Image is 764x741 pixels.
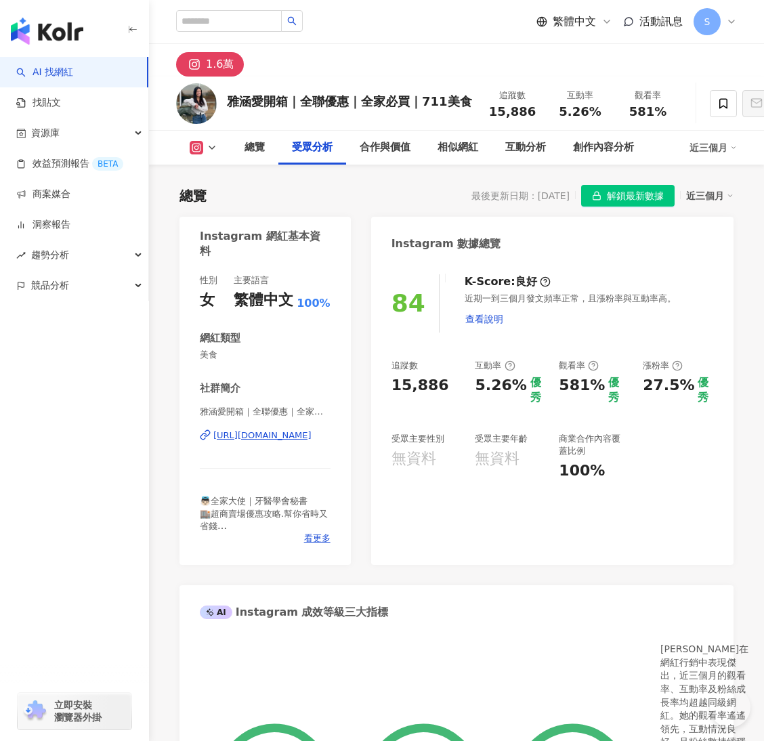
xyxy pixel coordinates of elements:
[200,406,331,418] span: 雅涵愛開箱｜全聯優惠｜全家必買｜711美食 | cute520418j
[475,448,519,469] div: 無資料
[643,375,694,396] div: 27.5%
[200,606,232,619] div: AI
[176,52,244,77] button: 1.6萬
[465,314,503,324] span: 查看說明
[559,433,629,457] div: 商業合作內容覆蓋比例
[471,190,570,201] div: 最後更新日期：[DATE]
[391,289,425,317] div: 84
[18,693,131,729] a: chrome extension立即安裝 瀏覽器外掛
[360,140,410,156] div: 合作與價值
[465,293,713,332] div: 近期一到三個月發文頻率正常，且漲粉率與互動率高。
[176,83,217,124] img: KOL Avatar
[200,496,329,580] span: 👼🏻全家大使｜牙醫學會秘書 🏬超商賣場優惠攻略.幫你省時又省錢 💖獨樂不如眾樂.寶媽都會需要這些資訊的吧 減醣貝果🥯開團中 10/1～10/14 ⬇️
[16,218,70,232] a: 洞察報告
[689,137,737,158] div: 近三個月
[11,18,83,45] img: logo
[573,140,634,156] div: 創作內容分析
[555,89,606,102] div: 互動率
[22,700,48,722] img: chrome extension
[530,375,546,406] div: 優秀
[200,381,240,396] div: 社群簡介
[465,274,551,289] div: K-Score :
[297,296,330,311] span: 100%
[559,105,601,119] span: 5.26%
[438,140,478,156] div: 相似網紅
[559,375,605,406] div: 581%
[200,274,217,287] div: 性別
[487,89,538,102] div: 追蹤數
[200,331,240,345] div: 網紅類型
[31,270,69,301] span: 競品分析
[475,375,526,406] div: 5.26%
[686,187,734,205] div: 近三個月
[639,15,683,28] span: 活動訊息
[16,251,26,260] span: rise
[629,105,667,119] span: 581%
[234,290,293,311] div: 繁體中文
[704,14,710,29] span: S
[16,157,123,171] a: 效益預測報告BETA
[16,96,61,110] a: 找貼文
[200,349,331,361] span: 美食
[505,140,546,156] div: 互動分析
[245,140,265,156] div: 總覽
[31,118,60,148] span: 資源庫
[475,360,515,372] div: 互動率
[489,104,536,119] span: 15,886
[54,699,102,723] span: 立即安裝 瀏覽器外掛
[213,429,312,442] div: [URL][DOMAIN_NAME]
[31,240,69,270] span: 趨勢分析
[391,360,418,372] div: 追蹤數
[559,360,599,372] div: 觀看率
[391,433,444,445] div: 受眾主要性別
[200,605,388,620] div: Instagram 成效等級三大指標
[200,290,215,311] div: 女
[553,14,596,29] span: 繁體中文
[16,188,70,201] a: 商案媒合
[179,186,207,205] div: 總覽
[710,687,750,727] iframe: Help Scout Beacon - Open
[304,532,331,545] span: 看更多
[559,461,605,482] div: 100%
[16,66,73,79] a: searchAI 找網紅
[234,274,269,287] div: 主要語言
[391,448,436,469] div: 無資料
[391,375,449,396] div: 15,886
[643,360,683,372] div: 漲粉率
[227,93,472,110] div: 雅涵愛開箱｜全聯優惠｜全家必買｜711美食
[698,375,713,406] div: 優秀
[465,305,504,333] button: 查看說明
[475,433,528,445] div: 受眾主要年齡
[581,185,675,207] button: 解鎖最新數據
[287,16,297,26] span: search
[608,375,629,406] div: 優秀
[391,236,501,251] div: Instagram 數據總覽
[292,140,333,156] div: 受眾分析
[515,274,537,289] div: 良好
[206,55,234,74] div: 1.6萬
[200,429,331,442] a: [URL][DOMAIN_NAME]
[607,186,664,207] span: 解鎖最新數據
[622,89,674,102] div: 觀看率
[200,229,324,259] div: Instagram 網紅基本資料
